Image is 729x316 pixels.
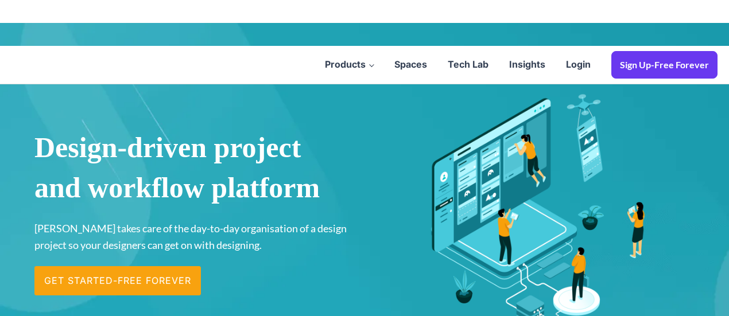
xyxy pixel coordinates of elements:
a: Sign Up-Free Forever [611,51,718,79]
h1: Design-driven project and workflow platform [34,127,353,208]
a: Get Started-Free Forever [34,266,201,295]
a: Spaces [384,47,437,83]
div: [PERSON_NAME] takes care of the day-to-day organisation of a design project so your designers can... [34,214,353,259]
a: Products [315,47,384,83]
a: Tech Lab [437,47,499,83]
a: Login [556,47,601,83]
a: Insights [499,47,556,83]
